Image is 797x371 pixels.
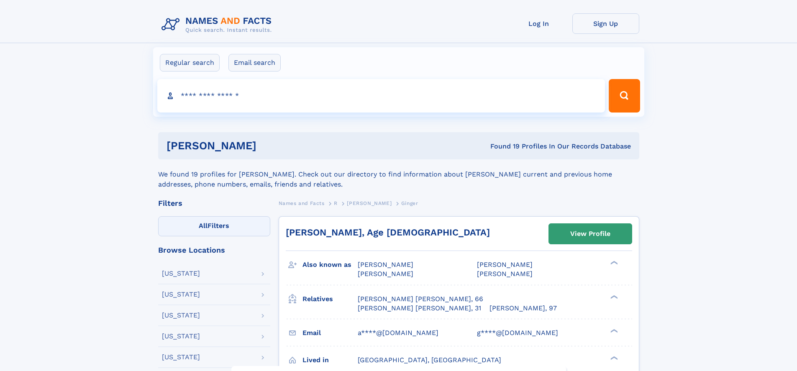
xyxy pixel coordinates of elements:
[608,355,618,361] div: ❯
[162,312,200,319] div: [US_STATE]
[334,198,338,208] a: R
[477,261,533,269] span: [PERSON_NAME]
[570,224,610,243] div: View Profile
[358,356,501,364] span: [GEOGRAPHIC_DATA], [GEOGRAPHIC_DATA]
[162,291,200,298] div: [US_STATE]
[572,13,639,34] a: Sign Up
[302,292,358,306] h3: Relatives
[347,200,392,206] span: [PERSON_NAME]
[608,260,618,266] div: ❯
[162,333,200,340] div: [US_STATE]
[158,159,639,189] div: We found 19 profiles for [PERSON_NAME]. Check out our directory to find information about [PERSON...
[157,79,605,113] input: search input
[158,200,270,207] div: Filters
[358,270,413,278] span: [PERSON_NAME]
[505,13,572,34] a: Log In
[199,222,208,230] span: All
[302,258,358,272] h3: Also known as
[358,294,483,304] a: [PERSON_NAME] [PERSON_NAME], 66
[158,13,279,36] img: Logo Names and Facts
[477,270,533,278] span: [PERSON_NAME]
[302,353,358,367] h3: Lived in
[489,304,557,313] a: [PERSON_NAME], 97
[608,294,618,299] div: ❯
[228,54,281,72] label: Email search
[160,54,220,72] label: Regular search
[167,141,374,151] h1: [PERSON_NAME]
[373,142,631,151] div: Found 19 Profiles In Our Records Database
[334,200,338,206] span: R
[279,198,325,208] a: Names and Facts
[609,79,640,113] button: Search Button
[358,261,413,269] span: [PERSON_NAME]
[358,304,481,313] a: [PERSON_NAME] [PERSON_NAME], 31
[158,216,270,236] label: Filters
[549,224,632,244] a: View Profile
[347,198,392,208] a: [PERSON_NAME]
[401,200,418,206] span: Ginger
[162,354,200,361] div: [US_STATE]
[158,246,270,254] div: Browse Locations
[162,270,200,277] div: [US_STATE]
[608,328,618,333] div: ❯
[302,326,358,340] h3: Email
[286,227,490,238] a: [PERSON_NAME], Age [DEMOGRAPHIC_DATA]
